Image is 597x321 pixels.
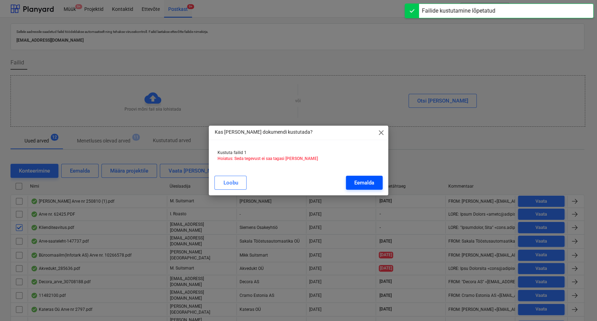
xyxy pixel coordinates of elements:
[346,176,383,190] button: Eemalda
[377,128,385,137] span: close
[354,178,374,187] div: Eemalda
[217,150,379,156] p: Kustuta failid 1
[217,156,379,162] p: Hoiatus: Seda tegevust ei saa tagasi [PERSON_NAME]
[422,7,495,15] div: Failide kustutamine lõpetatud
[214,176,247,190] button: Loobu
[223,178,238,187] div: Loobu
[214,128,312,136] p: Kas [PERSON_NAME] dokumendi kustutada?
